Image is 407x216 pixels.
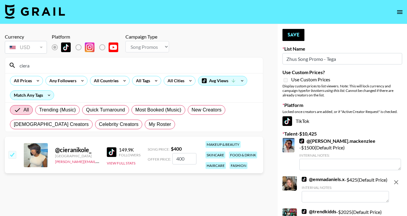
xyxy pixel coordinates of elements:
[52,34,123,40] div: Platform
[148,157,171,161] span: Offer Price:
[6,42,46,53] div: USD
[282,116,292,126] img: TikTok
[5,4,65,19] img: Grail Talent
[99,121,139,128] span: Celebrity Creators
[192,106,222,114] span: New Creators
[5,34,47,40] div: Currency
[55,154,100,158] div: [GEOGRAPHIC_DATA]
[61,42,71,52] img: TikTok
[299,138,401,170] div: - $ 1500 (Default Price)
[171,146,182,152] strong: $ 400
[299,138,375,144] a: @[PERSON_NAME].mackenzlee
[90,76,120,85] div: All Countries
[85,42,94,52] img: Instagram
[282,131,402,137] label: Talent - $ 10,425
[205,152,225,158] div: skincare
[16,61,259,70] input: Search by User Name
[302,176,345,182] a: @emmadaniels.x
[119,147,140,153] div: 149.9K
[10,91,54,100] div: Match Any Tags
[198,76,247,85] div: Avg Views
[172,153,196,164] input: 400
[305,88,344,93] em: for bookers using this list
[107,161,135,165] button: View Full Stats
[299,153,401,158] div: Internal Notes:
[302,209,307,214] img: TikTok
[119,153,140,157] div: Followers
[394,6,406,18] button: open drawer
[282,102,402,108] label: Platform
[55,146,100,154] div: @ cieranikole_
[282,116,402,126] div: TikTok
[39,106,76,114] span: Trending (Music)
[291,77,330,83] span: Use Custom Prices
[10,76,33,85] div: All Prices
[107,147,116,157] img: TikTok
[52,41,123,54] div: Remove selected talent to change platforms
[229,152,257,158] div: food & drink
[205,162,226,169] div: haircare
[302,185,389,190] div: Internal Notes:
[164,76,186,85] div: All Cities
[230,162,248,169] div: fashion
[5,40,47,55] div: Remove selected talent to change your currency
[149,121,171,128] span: My Roster
[282,29,304,41] button: Save
[148,147,170,152] span: Song Price:
[135,106,181,114] span: Most Booked (Music)
[302,177,307,182] img: TikTok
[302,176,389,202] div: - $ 425 (Default Price)
[55,158,173,164] a: [PERSON_NAME][EMAIL_ADDRESS][PERSON_NAME][DOMAIN_NAME]
[282,109,402,114] div: Locked once creators are added, or if "Active Creator Request" is checked.
[14,121,89,128] span: [DEMOGRAPHIC_DATA] Creators
[299,139,304,143] img: TikTok
[125,34,169,40] div: Campaign Type
[109,42,118,52] img: YouTube
[205,141,241,148] div: makeup & beauty
[282,46,402,52] label: List Name
[302,208,336,214] a: @trendkidds
[282,84,402,97] div: Display custom prices to list viewers. Note: This will lock currency and campaign type . Cannot b...
[46,76,78,85] div: Any Followers
[282,69,402,75] label: Use Custom Prices?
[132,76,151,85] div: All Tags
[23,106,29,114] span: All
[86,106,125,114] span: Quick Turnaround
[390,176,402,188] button: remove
